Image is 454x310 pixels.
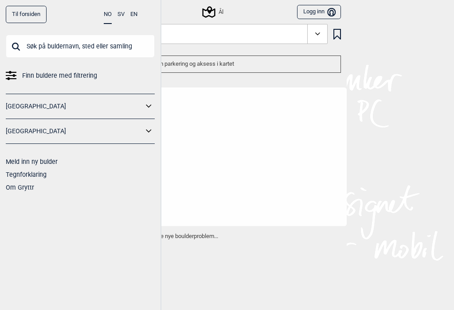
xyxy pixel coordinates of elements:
a: Om Gryttr [6,184,34,191]
a: Meld inn ny bulder [6,158,58,165]
a: Finn buldere med filtrering [6,69,155,82]
button: Logg inn [297,5,341,20]
a: [GEOGRAPHIC_DATA] [6,125,143,138]
a: [GEOGRAPHIC_DATA] [6,100,143,113]
div: Gå til info om parkering og aksess i kartet [113,56,341,73]
p: [PERSON_NAME] siste nye boulderproblem... [107,232,347,241]
button: NO [104,6,112,24]
input: Søk på buldernavn, sted eller samling [6,35,155,58]
a: Tegnforklaring [6,171,47,178]
button: Ål [113,24,328,44]
a: Til forsiden [6,6,47,23]
span: Finn buldere med filtrering [22,69,97,82]
div: Ål [204,7,223,17]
